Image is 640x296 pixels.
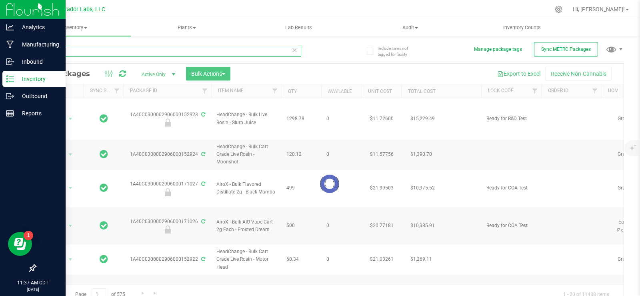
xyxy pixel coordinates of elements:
p: Inventory [14,74,62,84]
p: Manufacturing [14,40,62,49]
span: Sync METRC Packages [541,46,591,52]
input: Search Package ID, Item Name, SKU, Lot or Part Number... [35,45,301,57]
span: Hi, [PERSON_NAME]! [573,6,625,12]
p: Analytics [14,22,62,32]
iframe: Resource center unread badge [24,231,33,240]
span: Inventory [19,24,131,31]
p: Reports [14,109,62,118]
inline-svg: Reports [6,109,14,117]
button: Manage package tags [474,46,522,53]
a: Inventory Counts [466,19,578,36]
p: Inbound [14,57,62,66]
inline-svg: Analytics [6,23,14,31]
span: Curador Labs, LLC [58,6,105,13]
span: Clear [292,45,297,55]
a: Plants [131,19,242,36]
div: Manage settings [554,6,564,13]
a: Audit [354,19,466,36]
inline-svg: Manufacturing [6,40,14,48]
span: Audit [355,24,466,31]
p: 11:37 AM CDT [4,279,62,286]
p: Outbound [14,91,62,101]
inline-svg: Inbound [6,58,14,66]
span: Inventory Counts [492,24,552,31]
inline-svg: Inventory [6,75,14,83]
p: [DATE] [4,286,62,292]
a: Lab Results [243,19,354,36]
iframe: Resource center [8,232,32,256]
inline-svg: Outbound [6,92,14,100]
span: Include items not tagged for facility [378,45,418,57]
button: Sync METRC Packages [534,42,598,56]
a: Inventory [19,19,131,36]
span: Plants [131,24,242,31]
span: Lab Results [274,24,323,31]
